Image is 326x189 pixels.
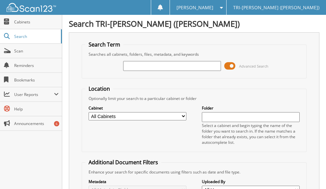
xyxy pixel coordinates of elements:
label: Uploaded By [202,179,300,184]
legend: Search Term [85,41,123,48]
label: Cabinet [89,105,186,111]
span: Reminders [14,63,59,68]
img: scan123-logo-white.svg [7,3,56,12]
span: Advanced Search [239,64,268,69]
span: User Reports [14,92,54,97]
div: Enhance your search for specific documents using filters such as date and file type. [85,169,303,175]
span: Cabinets [14,19,59,25]
span: [PERSON_NAME] [177,6,213,10]
span: TRI-[PERSON_NAME] ([PERSON_NAME]) [233,6,319,10]
span: Bookmarks [14,77,59,83]
div: Select a cabinet and begin typing the name of the folder you want to search in. If the name match... [202,123,300,145]
label: Metadata [89,179,186,184]
label: Folder [202,105,300,111]
span: Announcements [14,121,59,126]
legend: Additional Document Filters [85,159,161,166]
h1: Search TRI-[PERSON_NAME] ([PERSON_NAME]) [69,18,319,29]
div: Searches all cabinets, folders, files, metadata, and keywords [85,51,303,57]
legend: Location [85,85,113,92]
div: 6 [54,121,59,126]
span: Scan [14,48,59,54]
span: Search [14,34,58,39]
div: Optionally limit your search to a particular cabinet or folder [85,96,303,101]
span: Help [14,106,59,112]
iframe: Chat Widget [293,157,326,189]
